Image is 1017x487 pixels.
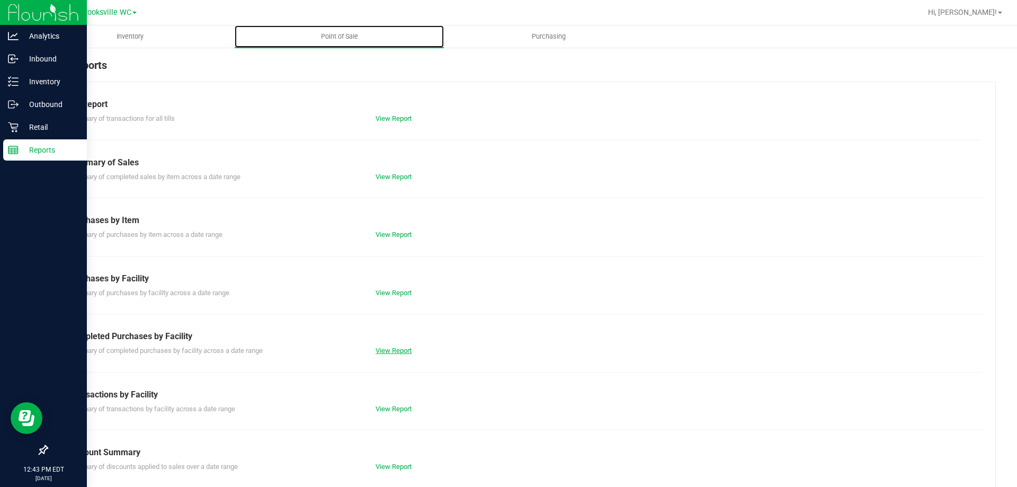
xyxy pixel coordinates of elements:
a: View Report [376,173,412,181]
span: Brooksville WC [80,8,131,17]
p: 12:43 PM EDT [5,465,82,474]
span: Summary of discounts applied to sales over a date range [68,463,238,471]
p: [DATE] [5,474,82,482]
span: Summary of transactions for all tills [68,114,175,122]
span: Summary of completed purchases by facility across a date range [68,347,263,355]
div: Purchases by Facility [68,272,974,285]
inline-svg: Reports [8,145,19,155]
div: Transactions by Facility [68,388,974,401]
span: Hi, [PERSON_NAME]! [928,8,997,16]
div: Summary of Sales [68,156,974,169]
inline-svg: Outbound [8,99,19,110]
a: View Report [376,114,412,122]
inline-svg: Inbound [8,54,19,64]
iframe: Resource center [11,402,42,434]
span: Summary of completed sales by item across a date range [68,173,240,181]
p: Inventory [19,75,82,88]
a: View Report [376,231,412,238]
a: View Report [376,347,412,355]
p: Inbound [19,52,82,65]
span: Point of Sale [307,32,372,41]
a: Point of Sale [235,25,444,48]
span: Summary of transactions by facility across a date range [68,405,235,413]
p: Outbound [19,98,82,111]
div: Discount Summary [68,446,974,459]
inline-svg: Inventory [8,76,19,87]
span: Inventory [102,32,158,41]
inline-svg: Retail [8,122,19,132]
p: Analytics [19,30,82,42]
div: POS Reports [47,57,996,82]
span: Summary of purchases by item across a date range [68,231,222,238]
div: Completed Purchases by Facility [68,330,974,343]
a: Inventory [25,25,235,48]
p: Reports [19,144,82,156]
inline-svg: Analytics [8,31,19,41]
a: View Report [376,405,412,413]
a: View Report [376,289,412,297]
span: Summary of purchases by facility across a date range [68,289,229,297]
a: View Report [376,463,412,471]
a: Purchasing [444,25,653,48]
span: Purchasing [518,32,580,41]
div: Purchases by Item [68,214,974,227]
p: Retail [19,121,82,134]
div: Till Report [68,98,974,111]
